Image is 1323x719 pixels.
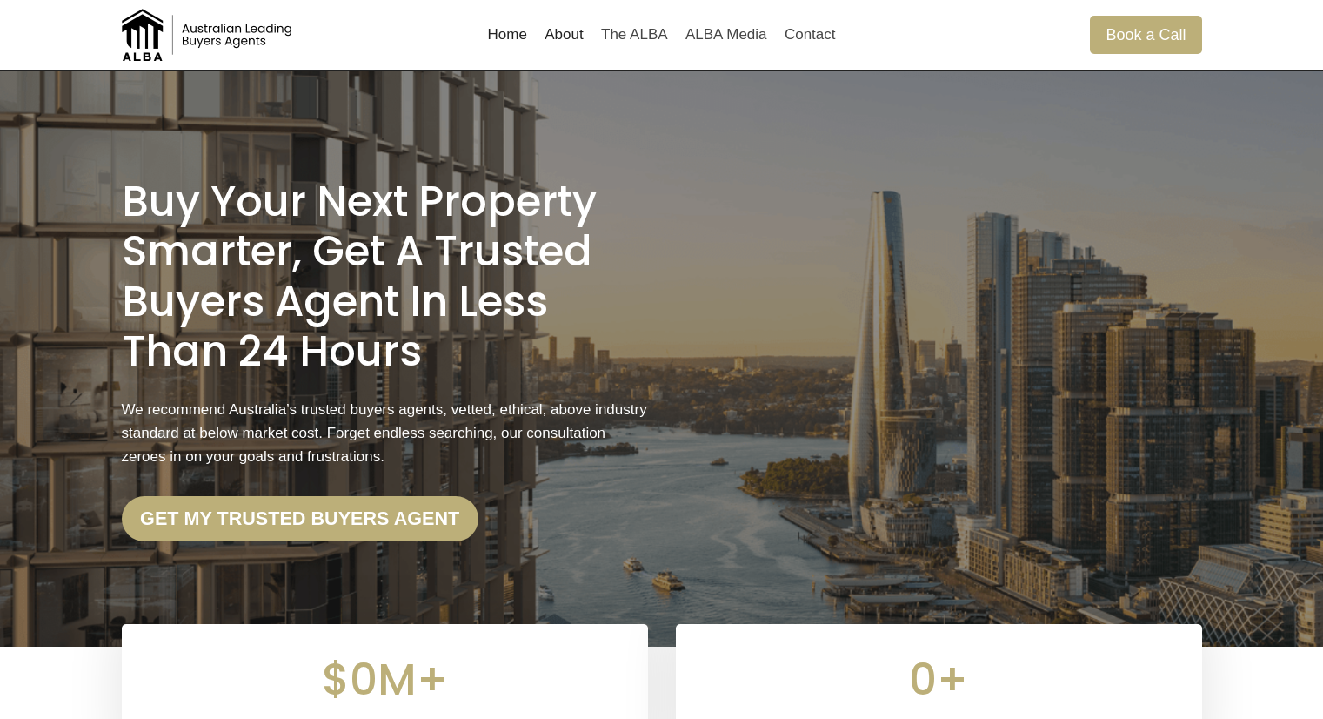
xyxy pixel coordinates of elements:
a: Book a Call [1090,16,1201,53]
div: 0+ [697,645,1181,715]
div: $0M+ [143,645,627,715]
img: Australian Leading Buyers Agents [122,9,296,61]
a: Get my trusted Buyers Agent [122,496,478,541]
a: Contact [776,14,845,56]
strong: Get my trusted Buyers Agent [140,507,459,529]
a: Home [478,14,536,56]
a: About [536,14,592,56]
a: The ALBA [592,14,677,56]
a: ALBA Media [677,14,776,56]
h1: Buy Your Next Property Smarter, Get a Trusted Buyers Agent in less than 24 Hours [122,177,648,377]
nav: Primary Navigation [478,14,844,56]
p: We recommend Australia’s trusted buyers agents, vetted, ethical, above industry standard at below... [122,398,648,469]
